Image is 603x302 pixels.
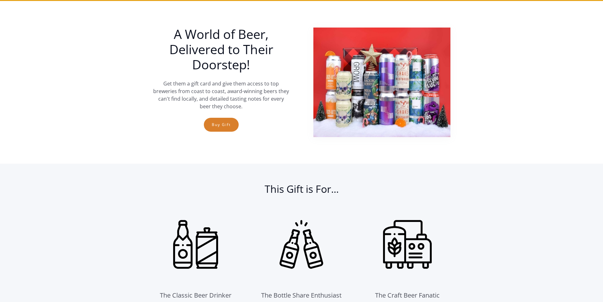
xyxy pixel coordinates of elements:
h2: This Gift is For... [153,183,450,202]
div: The Bottle Share Enthusiast [261,290,342,300]
div: The Classic Beer Drinker [160,290,231,300]
p: Get them a gift card and give them access to top breweries from coast to coast, award-winning bee... [153,80,290,110]
a: Buy Gift [204,118,239,132]
h1: A World of Beer, Delivered to Their Doorstep! [153,27,290,72]
div: The Craft Beer Fanatic [375,290,440,300]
